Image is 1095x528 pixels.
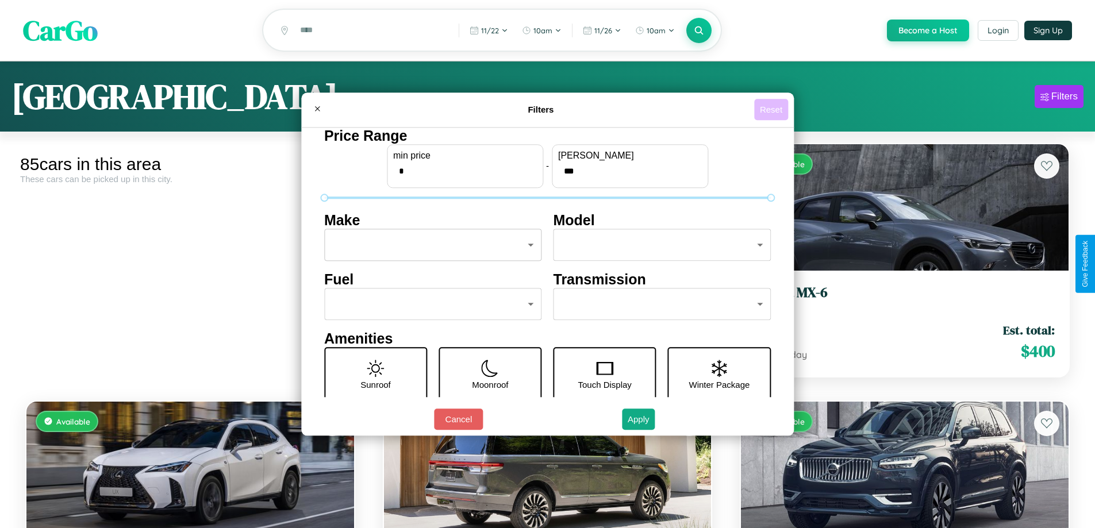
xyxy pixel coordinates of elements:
[622,408,655,430] button: Apply
[434,408,483,430] button: Cancel
[11,73,338,120] h1: [GEOGRAPHIC_DATA]
[56,417,90,426] span: Available
[324,330,771,347] h4: Amenities
[554,212,771,229] h4: Model
[393,151,537,161] label: min price
[546,158,549,174] p: -
[577,21,627,40] button: 11/26
[1003,322,1055,338] span: Est. total:
[783,349,807,360] span: / day
[324,212,542,229] h4: Make
[20,174,360,184] div: These cars can be picked up in this city.
[23,11,98,49] span: CarGo
[1021,340,1055,363] span: $ 400
[360,377,391,392] p: Sunroof
[1051,91,1078,102] div: Filters
[533,26,552,35] span: 10am
[1024,21,1072,40] button: Sign Up
[594,26,612,35] span: 11 / 26
[1081,241,1089,287] div: Give Feedback
[887,20,969,41] button: Become a Host
[324,271,542,288] h4: Fuel
[558,151,702,161] label: [PERSON_NAME]
[464,21,514,40] button: 11/22
[328,105,754,114] h4: Filters
[978,20,1019,41] button: Login
[755,284,1055,301] h3: Mazda MX-6
[20,155,360,174] div: 85 cars in this area
[689,377,750,392] p: Winter Package
[554,271,771,288] h4: Transmission
[516,21,567,40] button: 10am
[754,99,788,120] button: Reset
[629,21,681,40] button: 10am
[578,377,631,392] p: Touch Display
[647,26,666,35] span: 10am
[472,377,508,392] p: Moonroof
[755,284,1055,313] a: Mazda MX-62021
[1035,85,1084,108] button: Filters
[481,26,499,35] span: 11 / 22
[324,128,771,144] h4: Price Range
